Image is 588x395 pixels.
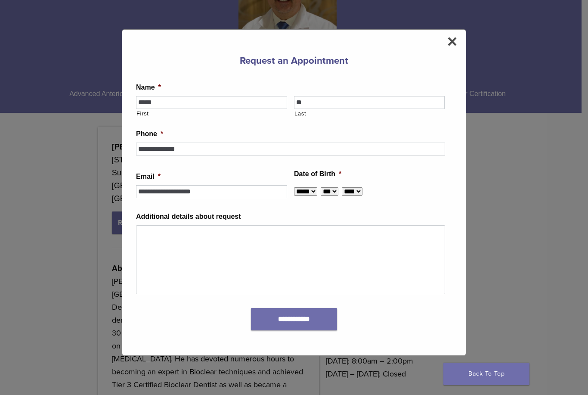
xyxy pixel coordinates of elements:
label: Email [136,172,161,181]
span: × [447,33,457,50]
label: Date of Birth [294,170,341,179]
h3: Request an Appointment [136,50,452,71]
label: First [136,109,287,118]
label: Additional details about request [136,212,241,221]
label: Last [294,109,445,118]
label: Phone [136,130,163,139]
label: Name [136,83,161,92]
a: Back To Top [443,363,529,385]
